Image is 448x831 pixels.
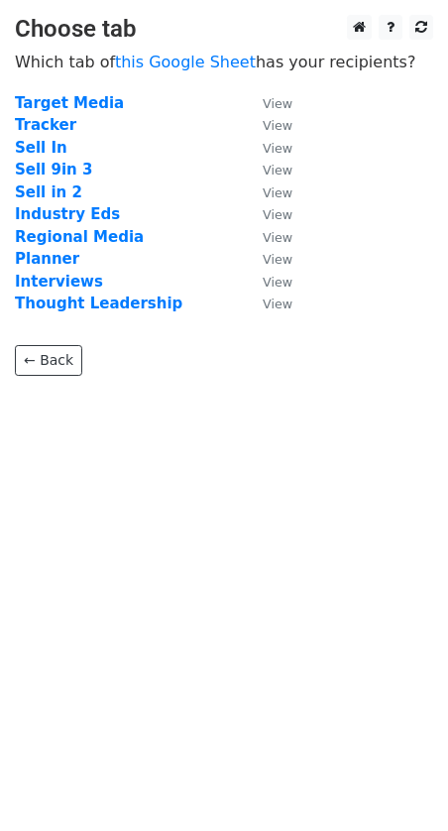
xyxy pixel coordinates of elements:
[15,228,144,246] a: Regional Media
[15,273,103,291] a: Interviews
[15,345,82,376] a: ← Back
[243,139,292,157] a: View
[243,228,292,246] a: View
[243,295,292,312] a: View
[15,205,120,223] a: Industry Eds
[263,185,292,200] small: View
[15,94,124,112] a: Target Media
[263,207,292,222] small: View
[15,295,182,312] a: Thought Leadership
[263,141,292,156] small: View
[15,161,92,178] a: Sell 9in 3
[243,94,292,112] a: View
[243,205,292,223] a: View
[263,118,292,133] small: View
[243,250,292,268] a: View
[15,52,433,72] p: Which tab of has your recipients?
[243,161,292,178] a: View
[243,116,292,134] a: View
[243,273,292,291] a: View
[15,250,79,268] a: Planner
[15,15,433,44] h3: Choose tab
[15,183,82,201] a: Sell in 2
[263,230,292,245] small: View
[263,252,292,267] small: View
[243,183,292,201] a: View
[263,96,292,111] small: View
[263,275,292,290] small: View
[115,53,256,71] a: this Google Sheet
[263,297,292,311] small: View
[15,139,67,157] a: Sell In
[263,163,292,178] small: View
[15,116,76,134] a: Tracker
